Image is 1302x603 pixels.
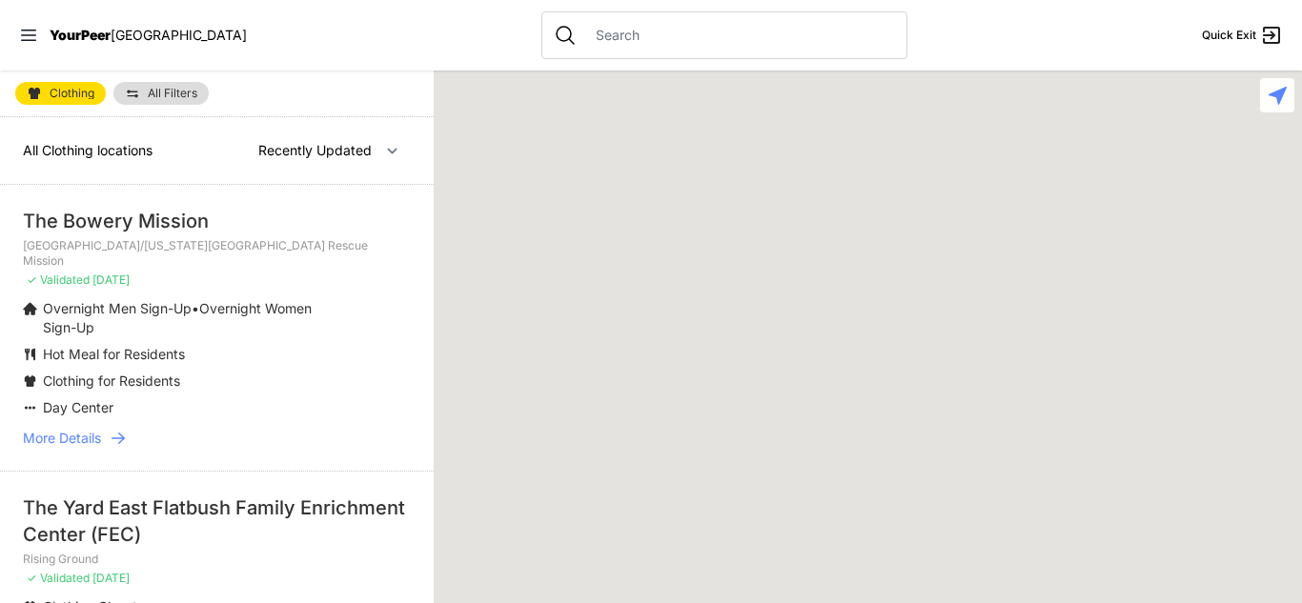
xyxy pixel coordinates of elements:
span: Hot Meal for Residents [43,346,185,362]
a: Quick Exit [1202,24,1283,47]
span: Clothing for Residents [43,372,180,389]
div: The Yard East Flatbush Family Enrichment Center (FEC) [23,494,411,548]
span: Clothing [50,88,94,99]
p: [GEOGRAPHIC_DATA]/[US_STATE][GEOGRAPHIC_DATA] Rescue Mission [23,238,411,269]
span: [DATE] [92,571,130,585]
span: All Clothing locations [23,142,153,158]
a: More Details [23,429,411,448]
div: The Bowery Mission [23,208,411,234]
span: [DATE] [92,272,130,287]
a: All Filters [113,82,209,105]
span: All Filters [148,88,197,99]
input: Search [584,26,895,45]
span: • [192,300,199,316]
span: More Details [23,429,101,448]
span: ✓ Validated [27,272,90,287]
span: Overnight Men Sign-Up [43,300,192,316]
span: Quick Exit [1202,28,1256,43]
a: Clothing [15,82,106,105]
span: [GEOGRAPHIC_DATA] [111,27,247,43]
span: YourPeer [50,27,111,43]
span: ✓ Validated [27,571,90,585]
span: Day Center [43,399,113,415]
a: YourPeer[GEOGRAPHIC_DATA] [50,30,247,41]
p: Rising Ground [23,552,411,567]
